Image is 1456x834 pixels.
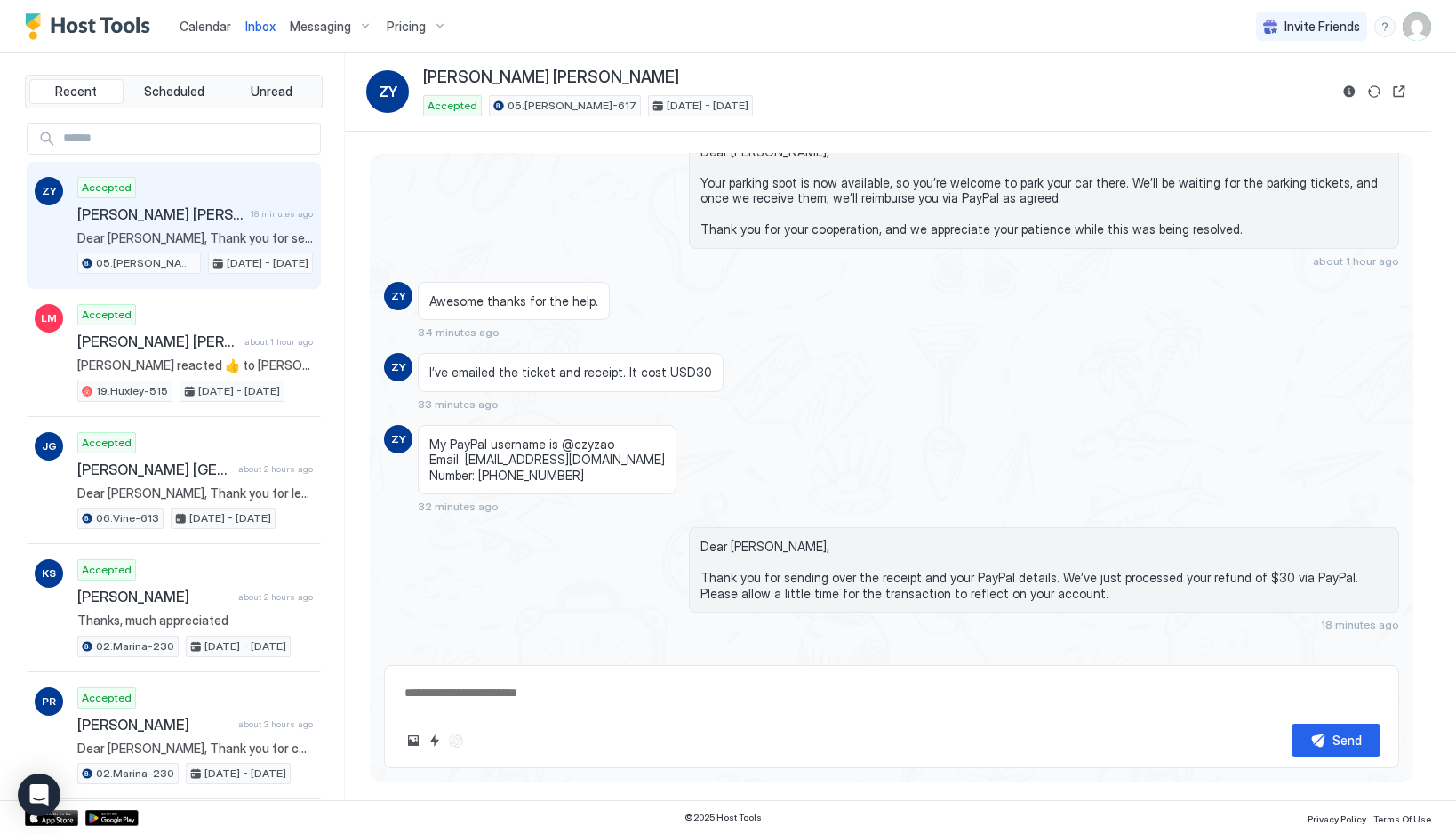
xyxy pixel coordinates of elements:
span: Accepted [82,562,132,578]
span: 18 minutes ago [1321,618,1399,631]
span: about 1 hour ago [244,336,313,348]
span: Terms Of Use [1373,814,1431,824]
a: Privacy Policy [1308,808,1366,827]
span: ZY [42,183,57,199]
span: Calendar [180,19,231,34]
button: Scheduled [127,79,221,104]
span: Awesome thanks for the help. [429,293,598,309]
span: Accepted [82,435,132,451]
a: Terms Of Use [1373,808,1431,827]
span: [PERSON_NAME] [PERSON_NAME] [423,68,679,88]
span: 02.Marina-230 [96,766,174,782]
span: © 2025 Host Tools [684,812,762,823]
span: [PERSON_NAME] [GEOGRAPHIC_DATA][PERSON_NAME] [77,461,231,478]
div: Open Intercom Messenger [18,774,60,816]
span: 06.Vine-613 [96,510,159,526]
span: Dear [PERSON_NAME], Thank you for sending over the receipt and your PayPal details. We’ve just pr... [700,539,1388,601]
span: [DATE] - [DATE] [667,98,748,114]
input: Input Field [56,124,320,154]
span: Messaging [290,19,351,35]
span: Recent [55,84,97,100]
span: Pricing [387,19,426,35]
span: Accepted [82,307,132,323]
span: Dear [PERSON_NAME], Thank you for choosing to stay at our apartment. 📅 I’d like to confirm your r... [77,741,313,757]
span: ZY [391,431,406,447]
a: Inbox [245,17,276,36]
button: Upload image [403,730,424,751]
button: Sync reservation [1364,81,1385,102]
div: Send [1332,731,1362,750]
div: User profile [1403,12,1431,41]
span: ZY [391,359,406,375]
button: Scheduled Messages [1234,646,1399,670]
a: Host Tools Logo [25,13,158,40]
a: Calendar [180,17,231,36]
span: ZY [391,288,406,304]
span: I’ve emailed the ticket and receipt. It cost USD30 [429,365,712,381]
button: Quick reply [424,730,445,751]
span: about 2 hours ago [238,591,313,603]
span: [DATE] - [DATE] [204,766,286,782]
span: about 3 hours ago [238,718,313,730]
span: JG [42,438,57,454]
div: menu [1374,16,1396,37]
span: [DATE] - [DATE] [189,510,271,526]
span: LM [41,310,57,326]
span: 05.[PERSON_NAME]-617 [508,98,636,114]
span: ZY [379,81,397,102]
span: 19.Huxley-515 [96,383,168,399]
span: Privacy Policy [1308,814,1366,824]
span: 05.[PERSON_NAME]-617 [96,255,196,271]
span: Invite Friends [1284,19,1360,35]
span: about 1 hour ago [1313,254,1399,268]
span: Accepted [428,98,477,114]
button: Reservation information [1339,81,1360,102]
span: 34 minutes ago [418,325,500,339]
span: Inbox [245,19,276,34]
a: Google Play Store [85,810,139,826]
span: Dear [PERSON_NAME], Thank you for letting us know, and we're glad to hear you enjoyed your stay! ... [77,485,313,501]
button: Unread [224,79,318,104]
span: 18 minutes ago [251,208,313,220]
span: [PERSON_NAME] [PERSON_NAME] [77,205,244,223]
span: Unread [251,84,292,100]
span: [PERSON_NAME] [77,588,231,605]
a: App Store [25,810,78,826]
button: Send [1292,724,1380,757]
div: Scheduled Messages [1258,648,1379,667]
span: [DATE] - [DATE] [198,383,280,399]
span: [PERSON_NAME] reacted 👍 to [PERSON_NAME] message "[PERSON_NAME]! Muchas gracias, confirmo mi aloj... [77,357,313,373]
span: [DATE] - [DATE] [204,638,286,654]
button: Recent [29,79,124,104]
span: Dear [PERSON_NAME], Thank you for sending over the receipt and your PayPal details. We’ve just pr... [77,230,313,246]
span: 33 minutes ago [418,397,499,411]
span: KS [42,565,56,581]
span: Scheduled [144,84,204,100]
span: My PayPal username is @czyzao Email: [EMAIL_ADDRESS][DOMAIN_NAME] Number: [PHONE_NUMBER] [429,437,665,484]
span: Accepted [82,180,132,196]
span: 32 minutes ago [418,500,499,513]
span: Dear [PERSON_NAME], Your parking spot is now available, so you’re welcome to park your car there.... [700,144,1388,237]
span: Thanks, much appreciated [77,613,313,629]
div: tab-group [25,75,323,108]
button: Open reservation [1388,81,1410,102]
span: [PERSON_NAME] [PERSON_NAME] [77,333,237,350]
span: 02.Marina-230 [96,638,174,654]
span: [PERSON_NAME] [77,716,231,734]
span: Accepted [82,690,132,706]
span: about 2 hours ago [238,463,313,475]
span: [DATE] - [DATE] [227,255,308,271]
span: PR [42,694,56,710]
